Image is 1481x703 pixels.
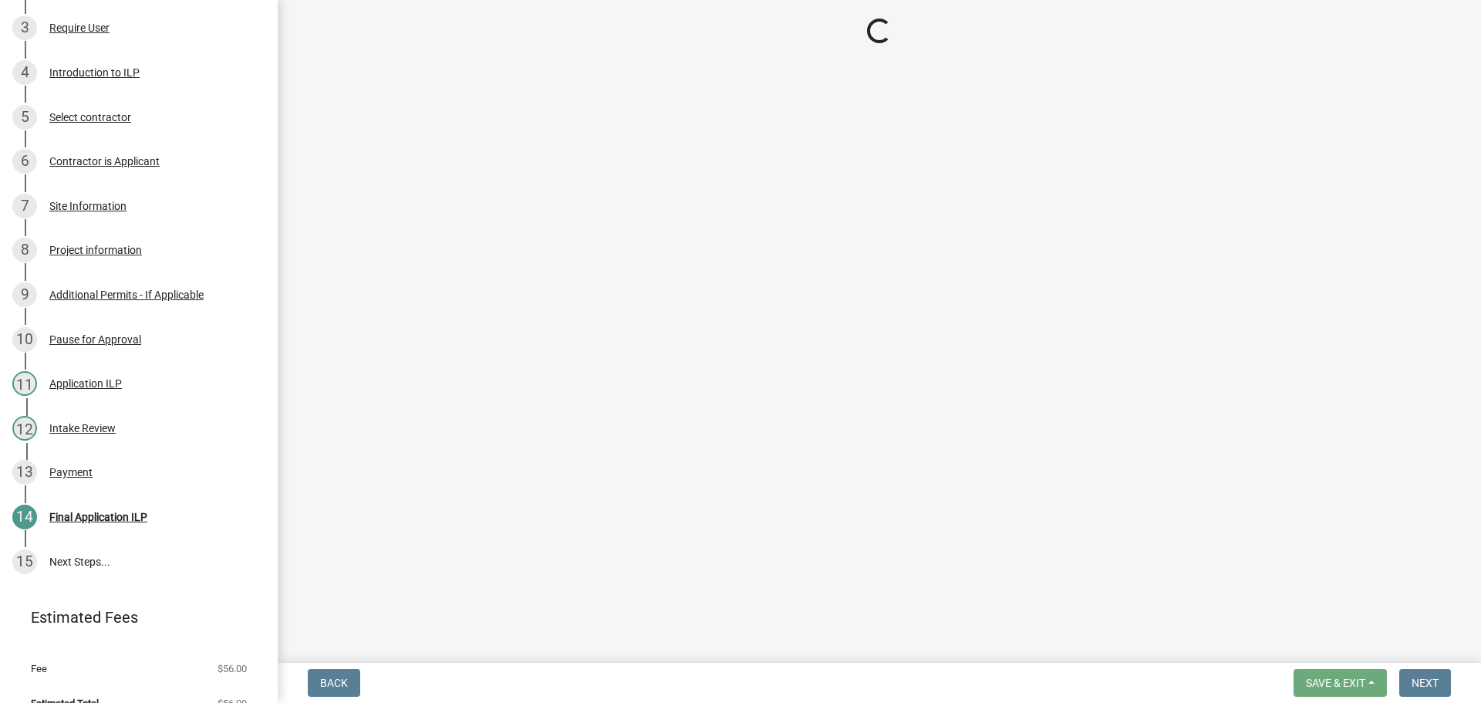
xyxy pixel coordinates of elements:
div: Additional Permits - If Applicable [49,289,204,300]
div: Introduction to ILP [49,67,140,78]
div: Require User [49,22,110,33]
div: 12 [12,416,37,441]
span: Next [1412,677,1439,689]
div: 3 [12,15,37,40]
button: Save & Exit [1294,669,1387,697]
div: Pause for Approval [49,334,141,345]
div: 10 [12,327,37,352]
div: Site Information [49,201,127,211]
span: Back [320,677,348,689]
div: 4 [12,60,37,85]
div: 8 [12,238,37,262]
div: Select contractor [49,112,131,123]
div: 5 [12,105,37,130]
button: Next [1399,669,1451,697]
div: Intake Review [49,423,116,434]
div: 11 [12,371,37,396]
span: $56.00 [218,664,247,674]
span: Save & Exit [1306,677,1365,689]
div: Payment [49,467,93,478]
div: 9 [12,282,37,307]
div: 13 [12,460,37,485]
div: Project information [49,245,142,255]
div: 14 [12,505,37,529]
div: Contractor is Applicant [49,156,160,167]
div: 6 [12,149,37,174]
div: Final Application ILP [49,512,147,522]
div: 7 [12,194,37,218]
div: Application ILP [49,378,122,389]
div: 15 [12,549,37,574]
button: Back [308,669,360,697]
span: Fee [31,664,47,674]
a: Estimated Fees [12,602,253,633]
